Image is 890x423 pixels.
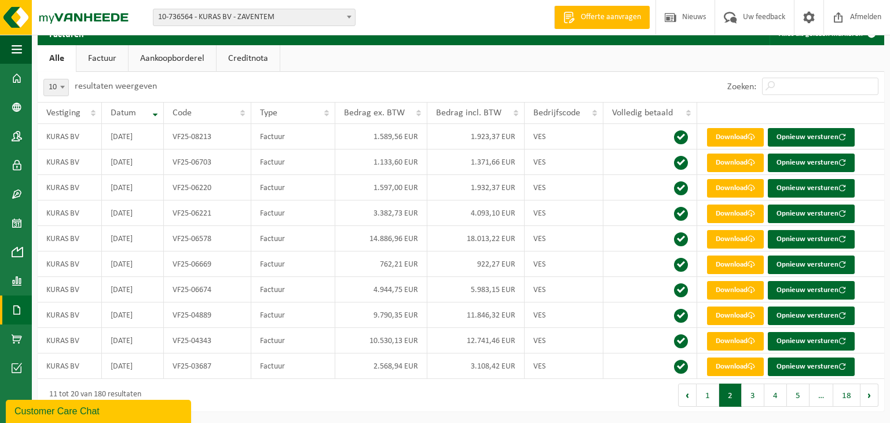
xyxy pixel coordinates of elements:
td: VES [525,149,603,175]
span: Bedrag ex. BTW [344,108,405,118]
a: Download [707,256,764,274]
td: 18.013,22 EUR [427,226,525,251]
td: 4.093,10 EUR [427,200,525,226]
td: VES [525,200,603,226]
td: Factuur [251,124,335,149]
td: VF25-04889 [164,302,251,328]
a: Offerte aanvragen [554,6,650,29]
td: VES [525,226,603,251]
td: 5.983,15 EUR [427,277,525,302]
td: VF25-03687 [164,353,251,379]
td: Factuur [251,302,335,328]
td: VES [525,124,603,149]
button: Opnieuw versturen [768,332,855,351]
button: Opnieuw versturen [768,281,855,300]
td: KURAS BV [38,200,102,226]
a: Download [707,358,764,376]
td: [DATE] [102,226,164,251]
td: Factuur [251,200,335,226]
button: 5 [787,384,810,407]
button: 3 [742,384,764,407]
button: Previous [678,384,697,407]
td: 762,21 EUR [335,251,427,277]
a: Aankoopborderel [129,45,216,72]
a: Download [707,307,764,325]
button: Opnieuw versturen [768,205,855,223]
td: KURAS BV [38,277,102,302]
td: [DATE] [102,200,164,226]
td: KURAS BV [38,124,102,149]
span: 10-736564 - KURAS BV - ZAVENTEM [153,9,355,25]
td: VES [525,175,603,200]
button: Opnieuw versturen [768,230,855,249]
td: 1.597,00 EUR [335,175,427,200]
td: VES [525,251,603,277]
button: Opnieuw versturen [768,307,855,325]
td: VES [525,277,603,302]
td: [DATE] [102,251,164,277]
td: [DATE] [102,328,164,353]
a: Download [707,128,764,147]
td: VES [525,328,603,353]
td: VF25-06674 [164,277,251,302]
td: [DATE] [102,277,164,302]
button: Opnieuw versturen [768,358,855,376]
td: VES [525,353,603,379]
button: Opnieuw versturen [768,128,855,147]
iframe: chat widget [6,398,193,423]
td: KURAS BV [38,302,102,328]
td: 10.530,13 EUR [335,328,427,353]
td: Factuur [251,175,335,200]
a: Download [707,230,764,249]
button: Opnieuw versturen [768,154,855,172]
div: 11 tot 20 van 180 resultaten [43,385,141,406]
a: Download [707,205,764,223]
td: 9.790,35 EUR [335,302,427,328]
td: KURAS BV [38,353,102,379]
td: 11.846,32 EUR [427,302,525,328]
span: 10 [43,79,69,96]
td: 12.741,46 EUR [427,328,525,353]
td: 1.589,56 EUR [335,124,427,149]
a: Alle [38,45,76,72]
span: Datum [111,108,136,118]
a: Download [707,179,764,198]
a: Download [707,154,764,172]
td: KURAS BV [38,149,102,175]
td: [DATE] [102,175,164,200]
td: KURAS BV [38,226,102,251]
td: Factuur [251,251,335,277]
button: 2 [719,384,742,407]
span: Type [260,108,277,118]
td: 1.923,37 EUR [427,124,525,149]
td: 14.886,96 EUR [335,226,427,251]
span: 10 [44,79,68,96]
span: Offerte aanvragen [578,12,644,23]
label: Zoeken: [727,82,756,92]
td: VF25-06578 [164,226,251,251]
span: Vestiging [46,108,80,118]
a: Download [707,332,764,351]
td: 2.568,94 EUR [335,353,427,379]
span: 10-736564 - KURAS BV - ZAVENTEM [153,9,356,26]
td: 1.133,60 EUR [335,149,427,175]
span: Volledig betaald [612,108,673,118]
td: [DATE] [102,302,164,328]
td: Factuur [251,226,335,251]
td: [DATE] [102,353,164,379]
button: Next [860,384,878,407]
td: VF25-06703 [164,149,251,175]
td: [DATE] [102,149,164,175]
td: VF25-06221 [164,200,251,226]
td: VES [525,302,603,328]
td: VF25-06669 [164,251,251,277]
span: … [810,384,833,407]
span: Bedrijfscode [533,108,580,118]
td: KURAS BV [38,328,102,353]
td: Factuur [251,149,335,175]
a: Creditnota [217,45,280,72]
button: Opnieuw versturen [768,179,855,198]
span: Code [173,108,192,118]
td: [DATE] [102,124,164,149]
